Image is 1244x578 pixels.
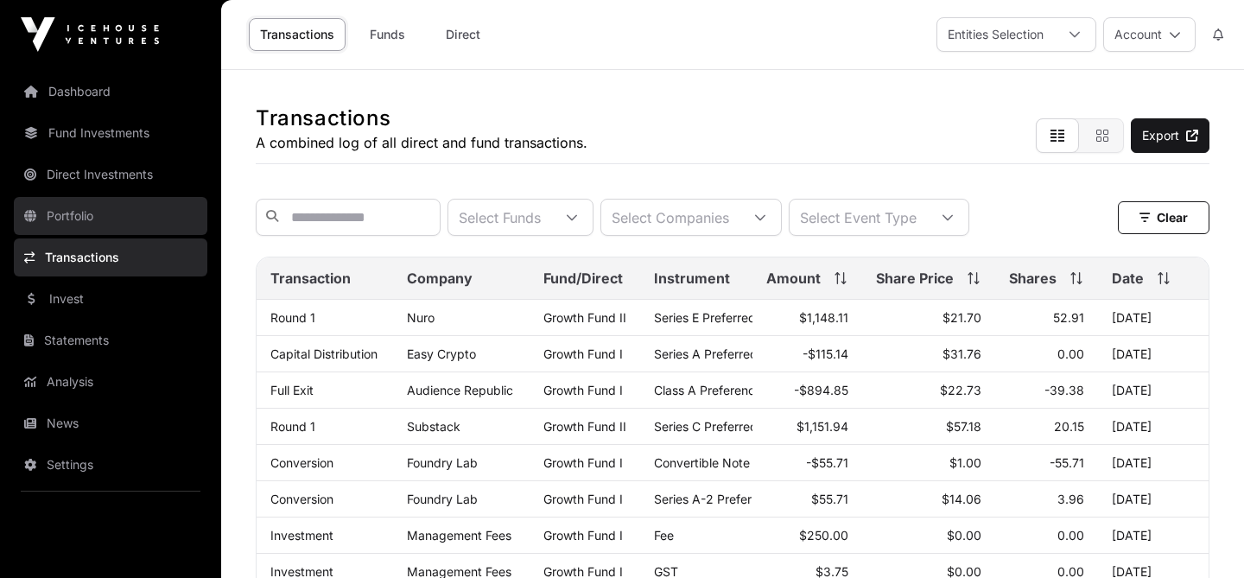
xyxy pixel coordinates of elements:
a: Round 1 [270,419,315,434]
a: Easy Crypto [407,346,476,361]
a: Growth Fund I [543,455,623,470]
span: 0.00 [1057,346,1084,361]
td: -$115.14 [752,336,862,372]
a: News [14,404,207,442]
span: $14.06 [942,492,981,506]
a: Settings [14,446,207,484]
a: Invest [14,280,207,318]
a: Dashboard [14,73,207,111]
td: [DATE] [1098,300,1209,336]
p: A combined log of all direct and fund transactions. [256,132,587,153]
a: Conversion [270,492,333,506]
a: Portfolio [14,197,207,235]
td: [DATE] [1098,518,1209,554]
div: Select Event Type [790,200,927,235]
span: $22.73 [940,383,981,397]
span: Fee [654,528,674,543]
a: Transactions [249,18,346,51]
span: -39.38 [1044,383,1084,397]
a: Fund Investments [14,114,207,152]
div: Select Funds [448,200,551,235]
span: $1.00 [949,455,981,470]
a: Transactions [14,238,207,276]
a: Capital Distribution [270,346,378,361]
span: Class A Preference Shares [654,383,804,397]
span: 52.91 [1053,310,1084,325]
iframe: Chat Widget [1158,495,1244,578]
span: 20.15 [1054,419,1084,434]
div: Entities Selection [937,18,1054,51]
a: Audience Republic [407,383,513,397]
a: Growth Fund II [543,419,626,434]
a: Round 1 [270,310,315,325]
a: Conversion [270,455,333,470]
a: Statements [14,321,207,359]
span: $57.18 [946,419,981,434]
td: $55.71 [752,481,862,518]
span: Company [407,268,473,289]
td: [DATE] [1098,481,1209,518]
span: 3.96 [1057,492,1084,506]
span: Series C Preferred Stock [654,419,794,434]
a: Analysis [14,363,207,401]
td: [DATE] [1098,336,1209,372]
span: Convertible Note ([DATE]) [654,455,802,470]
a: Nuro [407,310,435,325]
a: Full Exit [270,383,314,397]
a: Substack [407,419,460,434]
td: [DATE] [1098,445,1209,481]
h1: Transactions [256,105,587,132]
span: $31.76 [943,346,981,361]
a: Growth Fund II [543,310,626,325]
a: Growth Fund I [543,528,623,543]
a: Foundry Lab [407,492,478,506]
button: Account [1103,17,1196,52]
a: Foundry Lab [407,455,478,470]
a: Growth Fund I [543,383,623,397]
td: $1,151.94 [752,409,862,445]
p: Management Fees [407,528,515,543]
span: Shares [1009,268,1057,289]
span: $21.70 [943,310,981,325]
button: Clear [1118,201,1209,234]
span: Transaction [270,268,351,289]
a: Growth Fund I [543,492,623,506]
a: Growth Fund I [543,346,623,361]
a: Direct [428,18,498,51]
a: Export [1131,118,1209,153]
span: $0.00 [947,528,981,543]
td: [DATE] [1098,409,1209,445]
span: Share Price [876,268,954,289]
a: Investment [270,528,333,543]
td: -$55.71 [752,445,862,481]
td: $250.00 [752,518,862,554]
span: Series E Preferred Stock [654,310,792,325]
td: -$894.85 [752,372,862,409]
td: $1,148.11 [752,300,862,336]
span: Date [1112,268,1144,289]
span: Series A Preferred Share [654,346,794,361]
img: Icehouse Ventures Logo [21,17,159,52]
span: 0.00 [1057,528,1084,543]
span: Series A-2 Preferred Stock [654,492,807,506]
span: -55.71 [1050,455,1084,470]
span: Instrument [654,268,730,289]
span: Fund/Direct [543,268,623,289]
a: Direct Investments [14,156,207,194]
div: Select Companies [601,200,739,235]
td: [DATE] [1098,372,1209,409]
a: Funds [352,18,422,51]
span: Amount [766,268,821,289]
